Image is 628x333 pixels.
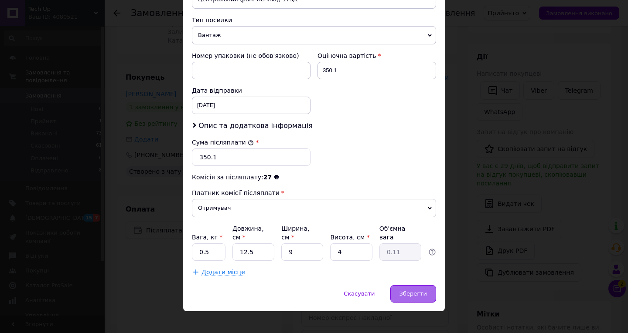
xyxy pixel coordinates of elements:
[330,234,369,241] label: Висота, см
[192,26,436,44] span: Вантаж
[281,225,309,241] label: Ширина, см
[317,51,436,60] div: Оціночна вартість
[344,290,375,297] span: Скасувати
[192,173,436,182] div: Комісія за післяплату:
[192,139,254,146] label: Сума післяплати
[232,225,264,241] label: Довжина, см
[201,269,245,276] span: Додати місце
[192,17,232,24] span: Тип посилки
[379,224,421,242] div: Об'ємна вага
[192,189,280,196] span: Платник комісії післяплати
[263,174,279,181] span: 27 ₴
[399,290,427,297] span: Зберегти
[198,121,313,130] span: Опис та додаткова інформація
[192,51,311,60] div: Номер упаковки (не обов'язково)
[192,234,222,241] label: Вага, кг
[192,86,311,95] div: Дата відправки
[192,199,436,217] span: Отримувач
